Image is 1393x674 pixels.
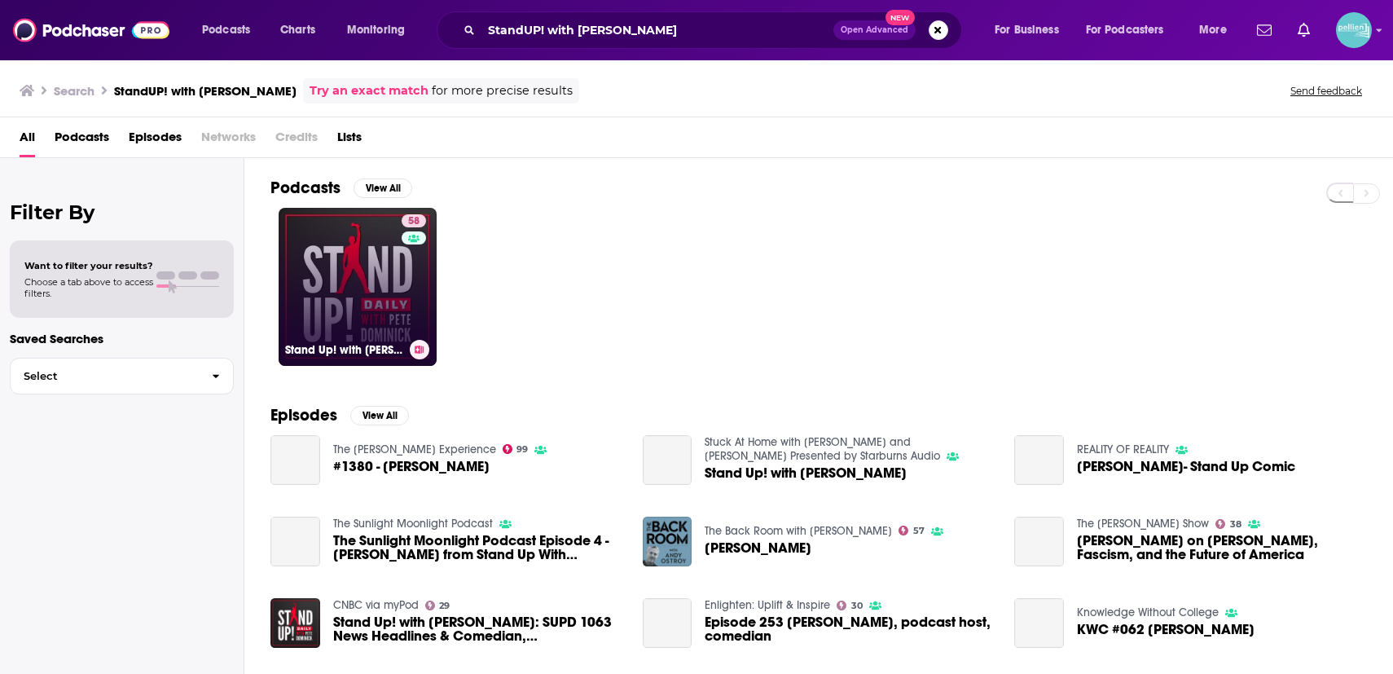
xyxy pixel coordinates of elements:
[354,178,412,198] button: View All
[841,26,908,34] span: Open Advanced
[408,214,420,230] span: 58
[202,19,250,42] span: Podcasts
[705,466,907,480] a: Stand Up! with Pete Dominick
[333,598,419,612] a: CNBC via myPod
[402,214,426,227] a: 58
[13,15,169,46] img: Podchaser - Follow, Share and Rate Podcasts
[837,601,863,610] a: 30
[310,81,428,100] a: Try an exact match
[1075,17,1188,43] button: open menu
[1077,606,1219,619] a: Knowledge Without College
[333,460,490,474] span: #1380 - [PERSON_NAME]
[10,200,234,224] h2: Filter By
[11,371,199,381] span: Select
[503,444,529,454] a: 99
[643,598,692,648] a: Episode 253 Pete Dominick, podcast host, comedian
[1014,517,1064,566] a: Pete Dominick on Trump, Fascism, and the Future of America
[705,466,907,480] span: Stand Up! with [PERSON_NAME]
[705,598,830,612] a: Enlighten: Uplift & Inspire
[270,178,412,198] a: PodcastsView All
[1077,460,1295,474] span: [PERSON_NAME]- Stand Up Comic
[643,517,692,566] img: Pete Dominick
[279,208,437,366] a: 58Stand Up! with [PERSON_NAME]
[270,178,341,198] h2: Podcasts
[1285,84,1367,98] button: Send feedback
[333,517,493,531] a: The Sunlight Moonlight Podcast
[270,17,325,43] a: Charts
[333,534,623,562] span: The Sunlight Moonlight Podcast Episode 4 - [PERSON_NAME] from Stand Up With [PERSON_NAME]!
[333,534,623,562] a: The Sunlight Moonlight Podcast Episode 4 - Pete Dominick from Stand Up With Pete!
[995,19,1059,42] span: For Business
[270,405,409,425] a: EpisodesView All
[270,517,320,566] a: The Sunlight Moonlight Podcast Episode 4 - Pete Dominick from Stand Up With Pete!
[270,435,320,485] a: #1380 - Pete Dominick
[191,17,271,43] button: open menu
[337,124,362,157] a: Lists
[983,17,1079,43] button: open menu
[333,615,623,643] span: Stand Up! with [PERSON_NAME]: SUPD 1063 News Headlines & Comedian, [GEOGRAPHIC_DATA], Activist, T...
[1291,16,1316,44] a: Show notifications dropdown
[275,124,318,157] span: Credits
[270,598,320,648] img: Stand Up! with Pete Dominick: SUPD 1063 News Headlines & Comedian, Podcaster, Activist, Thoughtfu...
[1077,460,1295,474] a: Pete Dominick- Stand Up Comic
[129,124,182,157] a: Episodes
[705,524,892,538] a: The Back Room with Andy Ostroy
[333,460,490,474] a: #1380 - Pete Dominick
[643,435,692,485] a: Stand Up! with Pete Dominick
[24,260,153,271] span: Want to filter your results?
[439,602,450,610] span: 29
[24,276,153,299] span: Choose a tab above to access filters.
[336,17,426,43] button: open menu
[270,405,337,425] h2: Episodes
[516,446,528,453] span: 99
[1077,623,1255,637] span: KWC #062 [PERSON_NAME]
[285,343,403,357] h3: Stand Up! with [PERSON_NAME]
[114,83,297,99] h3: StandUP! with [PERSON_NAME]
[1230,521,1241,528] span: 38
[20,124,35,157] a: All
[347,19,405,42] span: Monitoring
[851,602,863,610] span: 30
[1250,16,1278,44] a: Show notifications dropdown
[1336,12,1372,48] span: Logged in as JessicaPellien
[333,615,623,643] a: Stand Up! with Pete Dominick: SUPD 1063 News Headlines & Comedian, Podcaster, Activist, Thoughtfu...
[280,19,315,42] span: Charts
[1077,443,1169,456] a: REALITY OF REALITY
[1077,517,1209,531] a: The Dean Blundell Show
[913,527,925,535] span: 57
[350,406,409,425] button: View All
[1086,19,1164,42] span: For Podcasters
[1336,12,1372,48] button: Show profile menu
[1077,623,1255,637] a: KWC #062 Pete Dominick
[201,124,256,157] span: Networks
[705,615,995,643] span: Episode 253 [PERSON_NAME], podcast host, comedian
[481,17,833,43] input: Search podcasts, credits, & more...
[833,20,916,40] button: Open AdvancedNew
[55,124,109,157] a: Podcasts
[1215,519,1241,529] a: 38
[1077,534,1367,562] span: [PERSON_NAME] on [PERSON_NAME], Fascism, and the Future of America
[1199,19,1227,42] span: More
[1336,12,1372,48] img: User Profile
[10,358,234,394] button: Select
[432,81,573,100] span: for more precise results
[885,10,915,25] span: New
[425,601,450,610] a: 29
[452,11,978,49] div: Search podcasts, credits, & more...
[54,83,94,99] h3: Search
[10,331,234,346] p: Saved Searches
[705,541,811,555] a: Pete Dominick
[1188,17,1247,43] button: open menu
[705,615,995,643] a: Episode 253 Pete Dominick, podcast host, comedian
[705,541,811,555] span: [PERSON_NAME]
[899,526,925,535] a: 57
[705,435,940,463] a: Stuck At Home with Cliff and Jason Presented by Starburns Audio
[333,443,496,456] a: The Joe Rogan Experience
